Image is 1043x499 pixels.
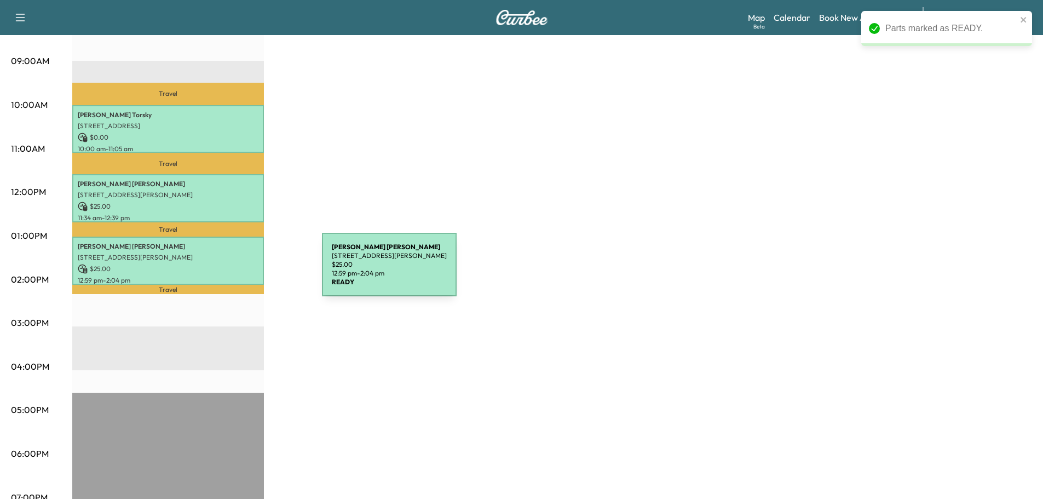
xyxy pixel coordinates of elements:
[72,222,264,237] p: Travel
[78,264,258,274] p: $ 25.00
[78,133,258,142] p: $ 0.00
[78,276,258,285] p: 12:59 pm - 2:04 pm
[11,316,49,329] p: 03:00PM
[78,202,258,211] p: $ 25.00
[78,122,258,130] p: [STREET_ADDRESS]
[11,360,49,373] p: 04:00PM
[11,185,46,198] p: 12:00PM
[885,22,1017,35] div: Parts marked as READY.
[72,153,264,174] p: Travel
[753,22,765,31] div: Beta
[11,403,49,416] p: 05:00PM
[72,285,264,294] p: Travel
[1020,15,1028,24] button: close
[72,83,264,105] p: Travel
[78,191,258,199] p: [STREET_ADDRESS][PERSON_NAME]
[11,142,45,155] p: 11:00AM
[78,180,258,188] p: [PERSON_NAME] [PERSON_NAME]
[78,111,258,119] p: [PERSON_NAME] Torsky
[78,145,258,153] p: 10:00 am - 11:05 am
[78,214,258,222] p: 11:34 am - 12:39 pm
[11,98,48,111] p: 10:00AM
[11,229,47,242] p: 01:00PM
[819,11,912,24] a: Book New Appointment
[774,11,810,24] a: Calendar
[78,242,258,251] p: [PERSON_NAME] [PERSON_NAME]
[495,10,548,25] img: Curbee Logo
[78,253,258,262] p: [STREET_ADDRESS][PERSON_NAME]
[11,273,49,286] p: 02:00PM
[11,54,49,67] p: 09:00AM
[748,11,765,24] a: MapBeta
[11,447,49,460] p: 06:00PM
